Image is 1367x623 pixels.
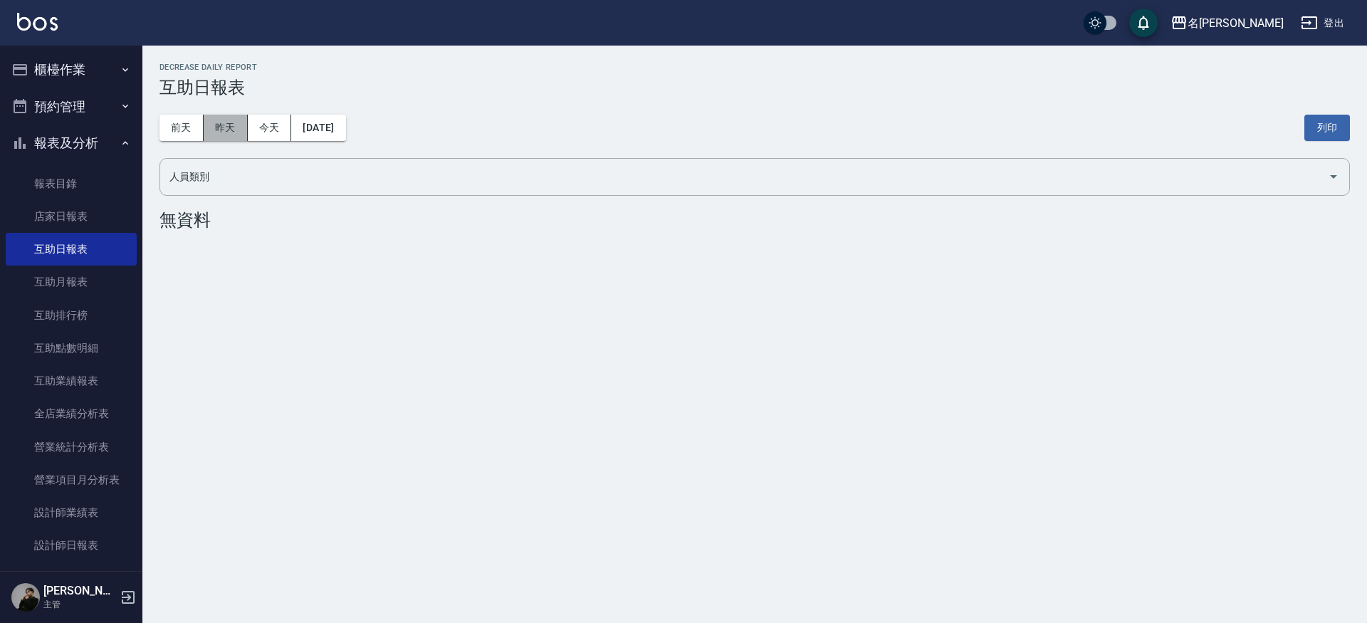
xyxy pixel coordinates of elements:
a: 設計師業績分析表 [6,562,137,595]
p: 主管 [43,598,116,611]
a: 互助月報表 [6,266,137,298]
a: 互助日報表 [6,233,137,266]
a: 設計師日報表 [6,529,137,562]
button: 名[PERSON_NAME] [1165,9,1289,38]
a: 互助業績報表 [6,365,137,397]
div: 無資料 [159,210,1350,230]
a: 營業項目月分析表 [6,464,137,496]
button: save [1129,9,1158,37]
a: 營業統計分析表 [6,431,137,464]
img: Logo [17,13,58,31]
button: 昨天 [204,115,248,141]
div: 名[PERSON_NAME] [1188,14,1284,32]
h2: Decrease Daily Report [159,63,1350,72]
button: 櫃檯作業 [6,51,137,88]
button: [DATE] [291,115,345,141]
a: 互助排行榜 [6,299,137,332]
button: 報表及分析 [6,125,137,162]
h5: [PERSON_NAME] [43,584,116,598]
button: Open [1322,165,1345,188]
button: 登出 [1295,10,1350,36]
a: 互助點數明細 [6,332,137,365]
input: 人員名稱 [166,164,1322,189]
button: 列印 [1304,115,1350,141]
a: 設計師業績表 [6,496,137,529]
button: 預約管理 [6,88,137,125]
a: 店家日報表 [6,200,137,233]
a: 報表目錄 [6,167,137,200]
h3: 互助日報表 [159,78,1350,98]
button: 前天 [159,115,204,141]
a: 全店業績分析表 [6,397,137,430]
img: Person [11,583,40,612]
button: 今天 [248,115,292,141]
